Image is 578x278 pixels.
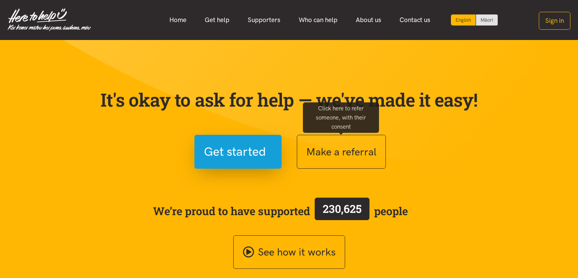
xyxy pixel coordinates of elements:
a: Contact us [390,12,439,28]
p: It's okay to ask for help — we've made it easy! [99,89,479,111]
a: About us [347,12,390,28]
span: We’re proud to have supported people [153,196,408,226]
div: Click here to refer someone, with their consent [303,102,379,133]
a: Switch to Te Reo Māori [476,14,498,26]
span: 230,625 [323,201,361,216]
div: Current language [451,14,476,26]
a: Get help [196,12,239,28]
button: Sign in [539,12,570,30]
img: Home [8,8,91,31]
div: Language toggle [451,14,498,26]
button: Make a referral [297,135,386,169]
a: See how it works [233,235,345,269]
a: Home [160,12,196,28]
button: Get started [194,135,282,169]
a: Supporters [239,12,290,28]
a: Who can help [290,12,347,28]
span: Get started [204,142,266,161]
a: 230,625 [310,196,374,226]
